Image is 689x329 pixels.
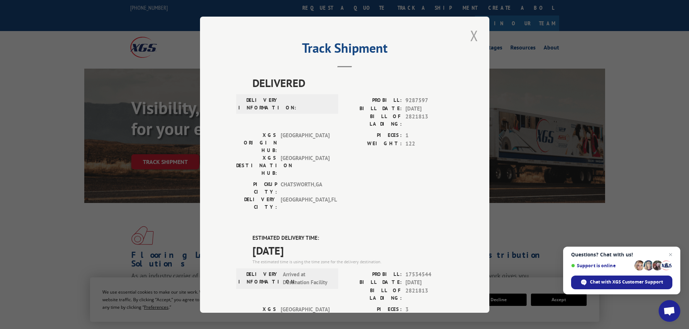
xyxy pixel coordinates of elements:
span: [GEOGRAPHIC_DATA] [281,154,329,177]
span: [GEOGRAPHIC_DATA] [281,131,329,154]
label: BILL DATE: [345,278,402,287]
span: CHATSWORTH , GA [281,181,329,196]
label: BILL DATE: [345,104,402,113]
label: XGS DESTINATION HUB: [236,154,277,177]
span: [DATE] [405,104,453,113]
label: BILL OF LADING: [345,286,402,302]
span: [DATE] [405,278,453,287]
label: XGS ORIGIN HUB: [236,131,277,154]
label: PICKUP CITY: [236,181,277,196]
span: Arrived at Destination Facility [283,270,332,286]
label: BILL OF LADING: [345,113,402,128]
label: WEIGHT: [345,139,402,148]
span: Chat with XGS Customer Support [590,279,663,285]
label: PIECES: [345,131,402,140]
label: ESTIMATED DELIVERY TIME: [252,234,453,242]
span: 1 [405,131,453,140]
label: PROBILL: [345,96,402,105]
span: [DATE] [252,242,453,258]
label: XGS ORIGIN HUB: [236,305,277,328]
span: 3 [405,305,453,313]
label: DELIVERY CITY: [236,196,277,211]
label: PIECES: [345,305,402,313]
a: Open chat [659,300,680,322]
span: [GEOGRAPHIC_DATA] [281,305,329,328]
div: The estimated time is using the time zone for the delivery destination. [252,258,453,265]
label: PROBILL: [345,270,402,278]
span: 17534544 [405,270,453,278]
button: Close modal [468,26,480,46]
span: 122 [405,139,453,148]
span: 2821813 [405,113,453,128]
h2: Track Shipment [236,43,453,57]
span: DELIVERED [252,75,453,91]
label: DELIVERY INFORMATION: [238,96,279,112]
span: [GEOGRAPHIC_DATA] , FL [281,196,329,211]
label: DELIVERY INFORMATION: [238,270,279,286]
span: Questions? Chat with us! [571,252,672,257]
span: Chat with XGS Customer Support [571,276,672,289]
span: 9287597 [405,96,453,105]
span: Support is online [571,263,632,268]
span: 2821813 [405,286,453,302]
